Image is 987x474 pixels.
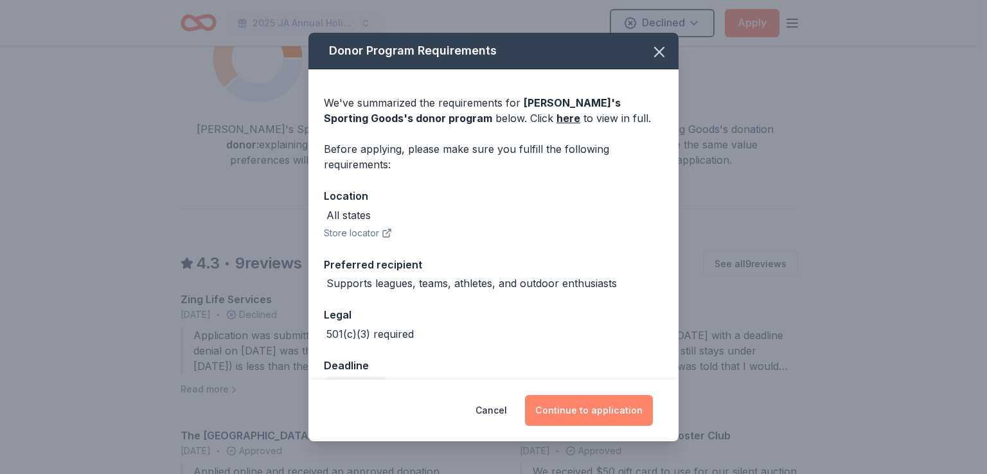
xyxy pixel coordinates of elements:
[324,225,392,241] button: Store locator
[324,357,663,374] div: Deadline
[324,95,663,126] div: We've summarized the requirements for below. Click to view in full.
[324,306,663,323] div: Legal
[326,207,371,223] div: All states
[324,256,663,273] div: Preferred recipient
[476,395,507,426] button: Cancel
[308,33,679,69] div: Donor Program Requirements
[324,141,663,172] div: Before applying, please make sure you fulfill the following requirements:
[324,188,663,204] div: Location
[326,326,414,342] div: 501(c)(3) required
[556,110,580,126] a: here
[326,276,617,291] div: Supports leagues, teams, athletes, and outdoor enthusiasts
[525,395,653,426] button: Continue to application
[326,376,386,394] div: Due [DATE]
